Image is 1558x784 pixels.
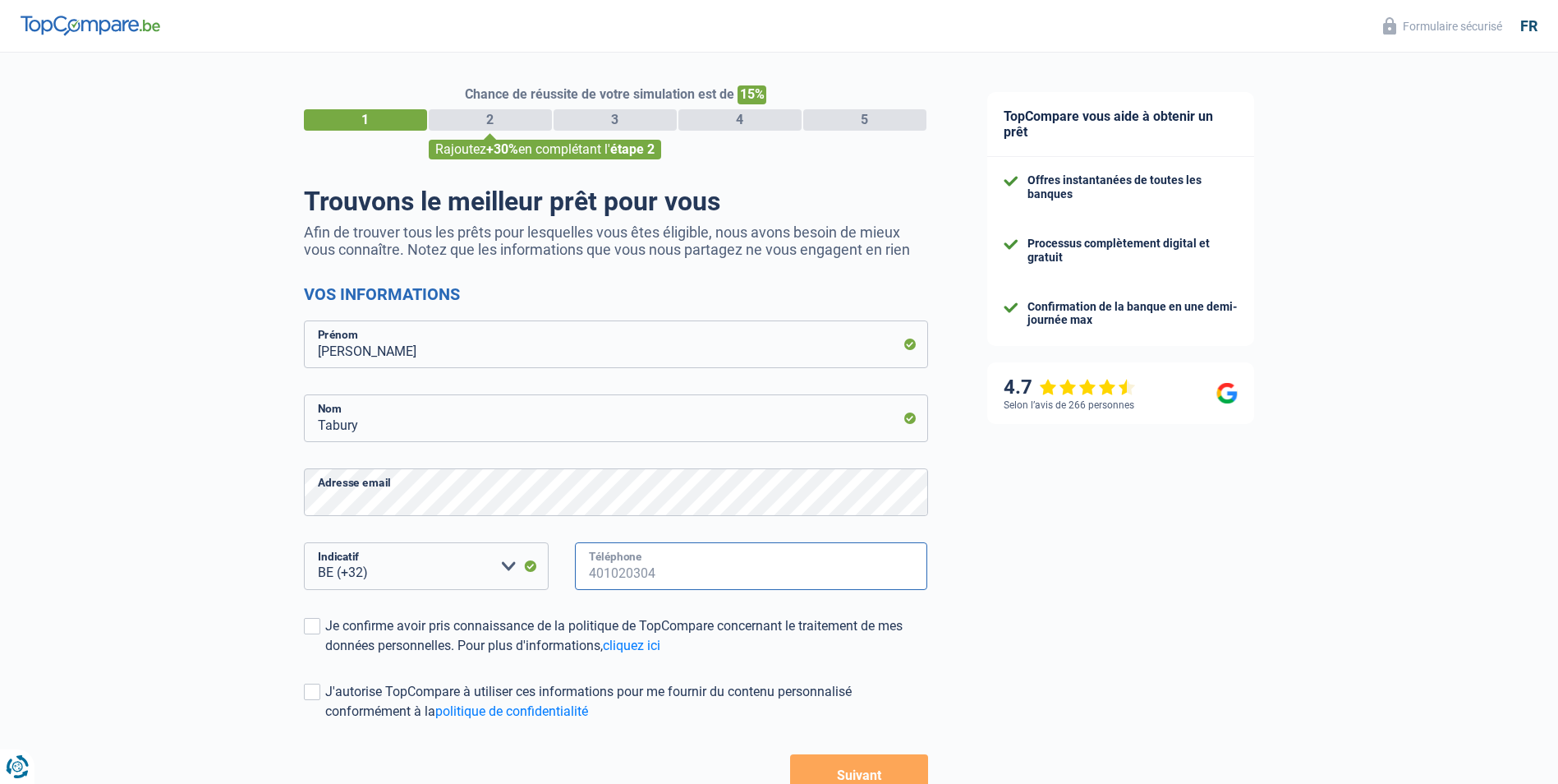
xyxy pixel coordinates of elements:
[304,186,928,217] h1: Trouvons le meilleur prêt pour vous
[21,16,160,35] img: TopCompare Logo
[738,85,766,104] span: 15%
[1027,237,1238,265] div: Processus complètement digital et gratuit
[554,109,677,131] div: 3
[325,682,928,722] div: J'autorise TopCompare à utiliser ces informations pour me fournir du contenu personnalisé conform...
[325,616,928,656] div: Je confirme avoir pris connaissance de la politique de TopCompare concernant le traitement de mes...
[465,86,734,102] span: Chance de réussite de votre simulation est de
[304,109,427,131] div: 1
[304,284,928,304] h2: Vos informations
[803,109,926,131] div: 5
[575,542,928,590] input: 401020304
[435,703,588,719] a: politique de confidentialité
[1027,300,1238,328] div: Confirmation de la banque en une demi-journée max
[429,140,661,159] div: Rajoutez en complétant l'
[486,141,518,157] span: +30%
[1520,17,1537,35] div: fr
[603,638,660,653] a: cliquez ici
[1373,12,1512,39] button: Formulaire sécurisé
[1027,173,1238,201] div: Offres instantanées de toutes les banques
[429,109,552,131] div: 2
[610,141,655,157] span: étape 2
[678,109,802,131] div: 4
[987,92,1254,157] div: TopCompare vous aide à obtenir un prêt
[304,224,928,258] p: Afin de trouver tous les prêts pour lesquelles vous êtes éligible, nous avons besoin de mieux vou...
[1004,399,1134,411] div: Selon l’avis de 266 personnes
[1004,376,1136,399] div: 4.7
